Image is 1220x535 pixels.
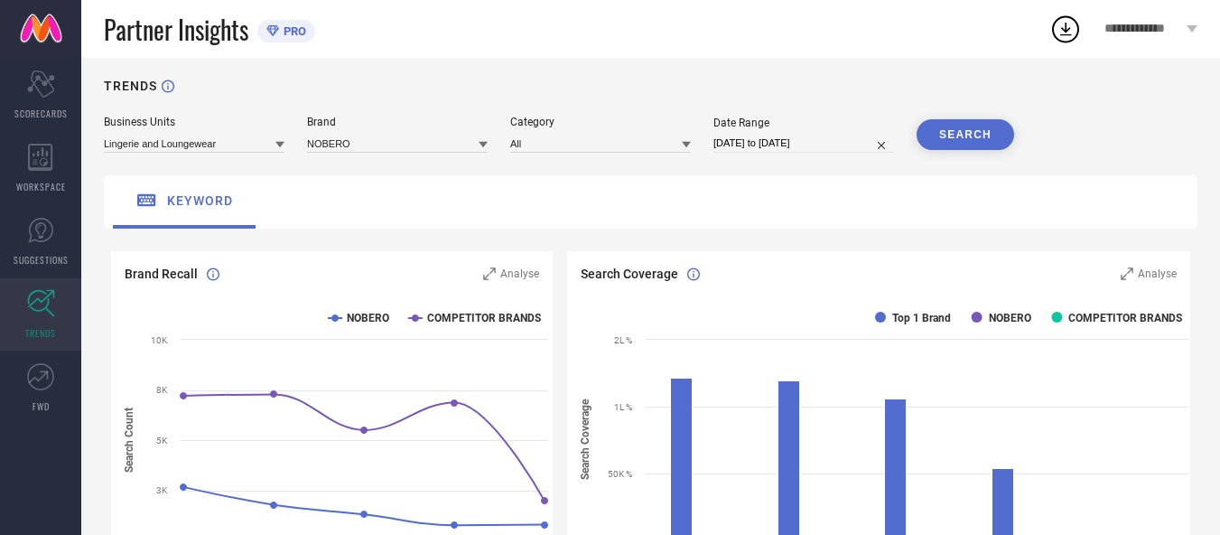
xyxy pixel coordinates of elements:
text: 5K [156,436,168,446]
button: SEARCH [917,119,1014,150]
span: Search Coverage [581,267,678,281]
span: Brand Recall [125,267,198,281]
tspan: Search Coverage [579,399,591,481]
text: NOBERO [988,312,1030,324]
text: COMPETITOR BRANDS [427,312,541,324]
span: Analyse [500,267,539,280]
text: 2L % [614,335,632,345]
input: Select date range [713,134,894,153]
svg: Zoom [1121,267,1133,280]
text: 10K [151,335,168,345]
svg: Zoom [483,267,496,280]
text: COMPETITOR BRANDS [1068,312,1182,324]
span: keyword [167,193,233,208]
text: 1L % [614,402,632,412]
text: Top 1 Brand [892,312,951,324]
span: PRO [279,24,306,38]
span: SCORECARDS [14,107,68,120]
div: Date Range [713,117,894,129]
h1: TRENDS [104,79,157,93]
text: 3K [156,485,168,495]
span: WORKSPACE [16,180,66,193]
span: SUGGESTIONS [14,253,69,267]
span: Analyse [1138,267,1177,280]
div: Category [510,116,691,128]
div: Brand [307,116,488,128]
text: 50K % [608,469,632,479]
span: Partner Insights [104,11,248,48]
div: Open download list [1049,13,1082,45]
text: 8K [156,385,168,395]
span: FWD [33,399,50,413]
span: TRENDS [25,326,56,340]
div: Business Units [104,116,284,128]
text: NOBERO [347,312,389,324]
tspan: Search Count [123,408,135,473]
